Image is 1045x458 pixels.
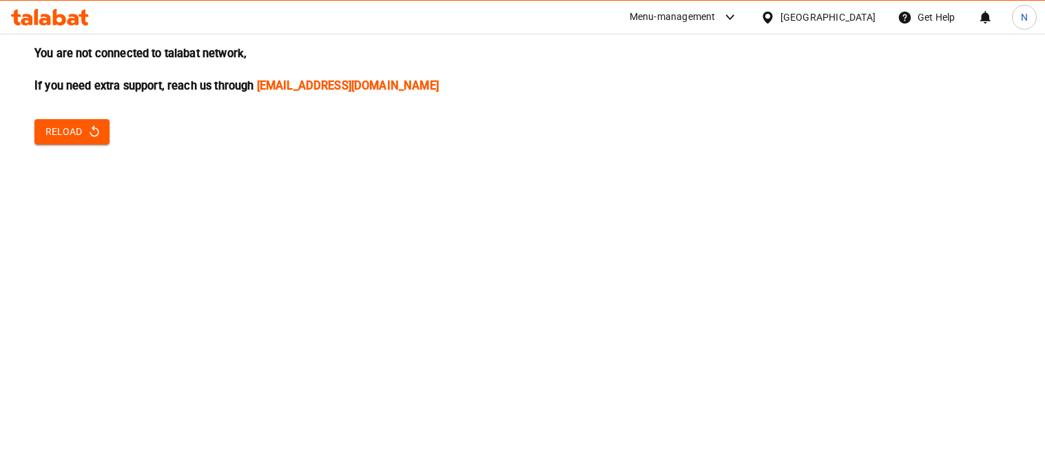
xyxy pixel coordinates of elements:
[45,123,99,140] span: Reload
[34,45,1011,94] h3: You are not connected to talabat network, If you need extra support, reach us through
[34,119,110,145] button: Reload
[630,9,716,25] div: Menu-management
[257,79,439,92] a: [EMAIL_ADDRESS][DOMAIN_NAME]
[780,10,876,25] div: [GEOGRAPHIC_DATA]
[1021,10,1028,25] span: N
